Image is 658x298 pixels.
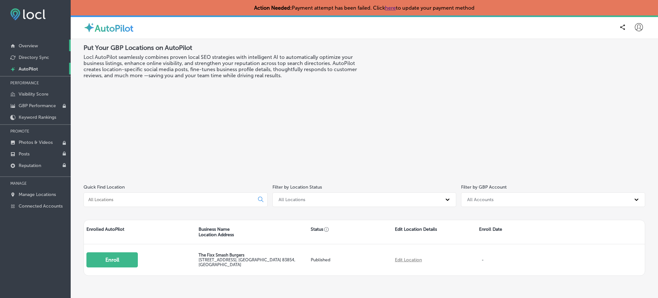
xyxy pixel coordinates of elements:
[19,43,38,49] p: Overview
[19,66,38,72] p: AutoPilot
[311,257,390,263] p: Published
[308,220,392,244] div: Status
[392,220,476,244] div: Edit Location Details
[476,220,561,244] div: Enroll Date
[88,197,253,202] input: All Locations
[84,184,125,190] label: Quick Find Location
[254,5,475,11] p: Payment attempt has been failed. Click to update your payment method
[199,257,295,267] label: [STREET_ADDRESS] , [GEOGRAPHIC_DATA] 83854, [GEOGRAPHIC_DATA]
[10,8,46,20] img: fda3e92497d09a02dc62c9cd864e3231.png
[196,220,308,244] div: Business Name Location Address
[199,253,306,257] p: The Fixx Smash Burgers
[84,220,196,244] div: Enrolled AutoPilot
[95,23,133,34] label: AutoPilot
[19,55,49,60] p: Directory Sync
[84,54,364,79] h3: Locl AutoPilot seamlessly combines proven local SEO strategies with intelligent AI to automatical...
[19,115,56,120] p: Keyword Rankings
[19,103,56,108] p: GBP Performance
[467,197,493,202] div: All Accounts
[19,140,53,145] p: Photos & Videos
[19,163,41,168] p: Reputation
[272,184,322,190] label: Filter by Location Status
[279,197,305,202] div: All Locations
[84,22,95,33] img: autopilot-icon
[461,184,507,190] label: Filter by GBP Account
[421,44,645,170] iframe: Locl: AutoPilot Overview
[84,44,364,51] h2: Put Your GBP Locations on AutoPilot
[254,5,292,11] strong: Action Needed:
[19,91,49,97] p: Visibility Score
[385,5,396,11] a: here
[19,151,30,157] p: Posts
[86,252,138,267] button: Enroll
[395,257,422,263] a: Edit Location
[479,251,493,269] p: -
[19,192,56,197] p: Manage Locations
[19,203,63,209] p: Connected Accounts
